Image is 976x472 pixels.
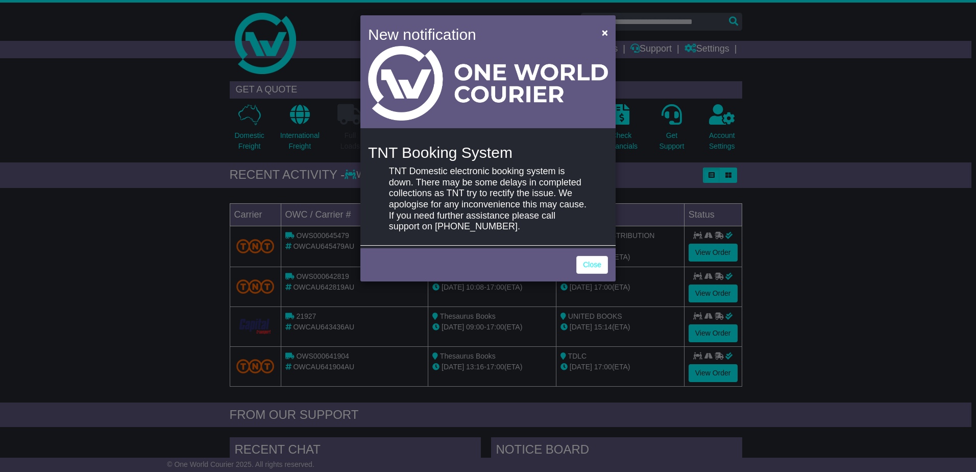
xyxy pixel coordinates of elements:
button: Close [597,22,613,43]
img: Light [368,46,608,121]
h4: TNT Booking System [368,144,608,161]
p: TNT Domestic electronic booking system is down. There may be some delays in completed collections... [389,166,587,232]
h4: New notification [368,23,587,46]
a: Close [576,256,608,274]
span: × [602,27,608,38]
